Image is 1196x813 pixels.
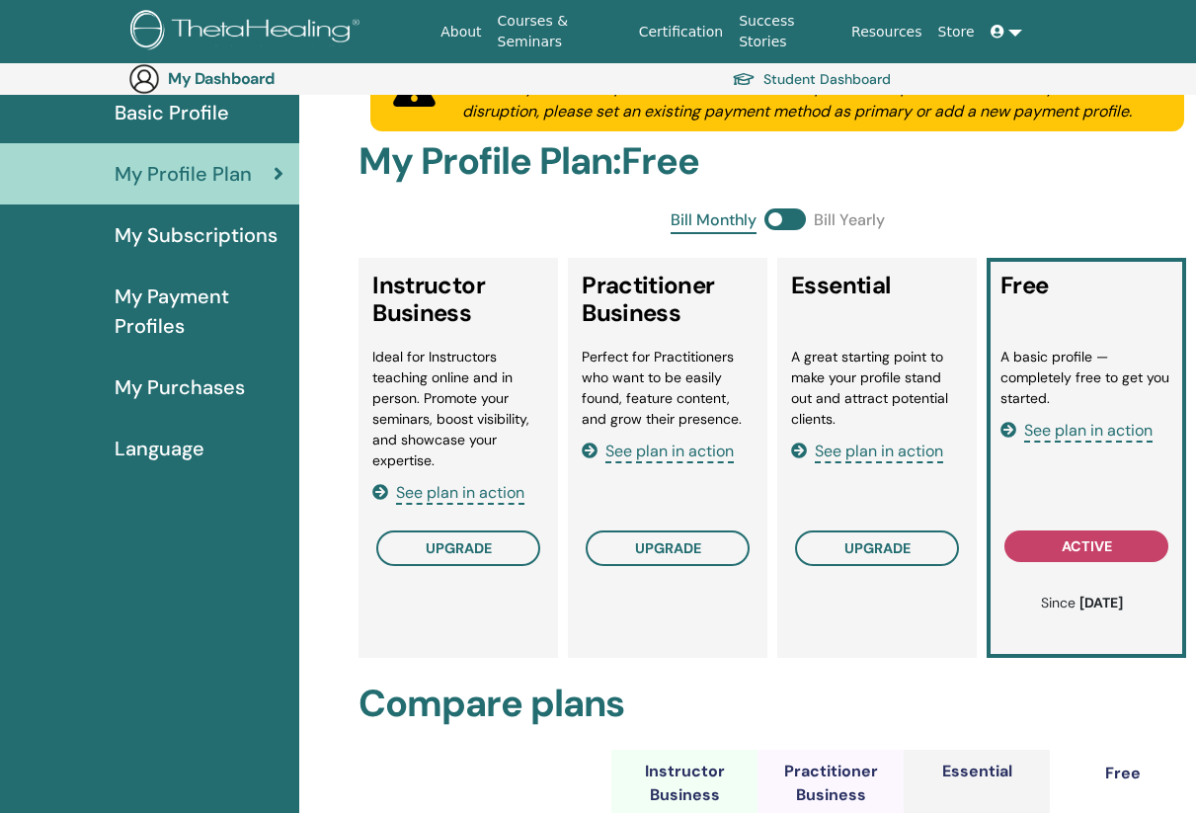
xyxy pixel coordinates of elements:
div: Practitioner Business [757,760,904,807]
img: graduation-cap.svg [732,71,756,88]
span: active [1062,537,1112,555]
button: active [1004,530,1168,562]
div: Essential [942,760,1012,783]
span: My Profile Plan [115,159,252,189]
span: upgrade [635,539,701,557]
li: A basic profile — completely free to get you started. [1000,347,1172,409]
div: Free [1105,762,1141,785]
button: upgrade [795,530,959,566]
h3: My Dashboard [168,69,365,88]
div: Instructor Business [611,760,757,807]
a: About [433,14,489,50]
h2: Compare plans [359,682,1196,727]
span: See plan in action [815,441,943,463]
span: upgrade [844,539,911,557]
li: Perfect for Practitioners who want to be easily found, feature content, and grow their presence. [582,347,754,430]
span: Bill Monthly [671,208,757,234]
a: See plan in action [1000,420,1153,441]
span: Language [115,434,204,463]
span: Bill Yearly [814,208,885,234]
li: Ideal for Instructors teaching online and in person. Promote your seminars, boost visibility, and... [372,347,544,471]
li: A great starting point to make your profile stand out and attract potential clients. [791,347,963,430]
span: See plan in action [605,441,734,463]
span: upgrade [426,539,492,557]
span: My Payment Profiles [115,282,283,341]
a: See plan in action [372,482,524,503]
span: My Subscriptions [115,220,278,250]
span: See plan in action [396,482,524,505]
a: Courses & Seminars [490,3,631,60]
b: [DATE] [1079,594,1123,611]
button: upgrade [586,530,750,566]
a: See plan in action [582,441,734,461]
a: Success Stories [731,3,843,60]
span: See plan in action [1024,420,1153,443]
a: See plan in action [791,441,943,461]
img: logo.png [130,10,366,54]
a: Resources [843,14,930,50]
span: My Purchases [115,372,245,402]
a: Student Dashboard [732,65,891,93]
p: Since [1010,593,1153,613]
h2: My Profile Plan : Free [359,139,1196,185]
a: Certification [631,14,731,50]
a: Store [930,14,983,50]
span: Basic Profile [115,98,229,127]
button: upgrade [376,530,540,566]
img: generic-user-icon.jpg [128,63,160,95]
